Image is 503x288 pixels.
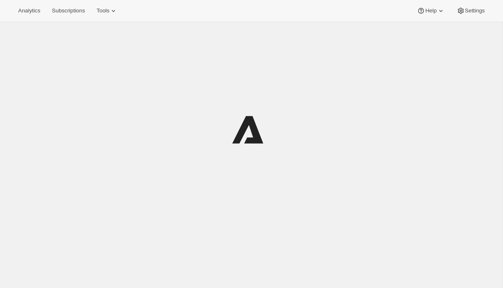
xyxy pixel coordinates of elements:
button: Analytics [13,5,45,17]
span: Settings [465,7,485,14]
span: Analytics [18,7,40,14]
span: Tools [96,7,109,14]
span: Subscriptions [52,7,85,14]
button: Subscriptions [47,5,90,17]
button: Help [412,5,450,17]
span: Help [425,7,436,14]
button: Tools [91,5,123,17]
button: Settings [452,5,490,17]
